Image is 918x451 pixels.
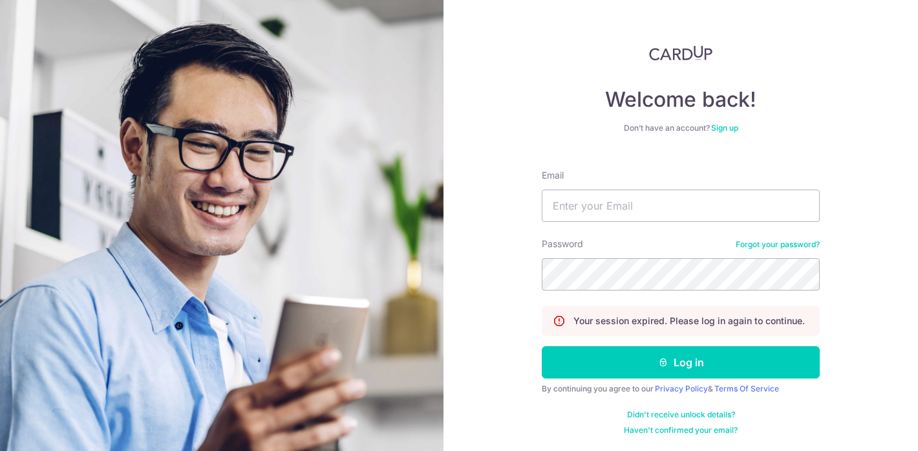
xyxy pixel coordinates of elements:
p: Your session expired. Please log in again to continue. [573,314,805,327]
button: Log in [542,346,820,379]
input: Enter your Email [542,190,820,222]
div: Don’t have an account? [542,123,820,133]
a: Privacy Policy [655,384,708,393]
img: CardUp Logo [649,45,712,61]
label: Email [542,169,564,182]
a: Haven't confirmed your email? [624,425,738,435]
h4: Welcome back! [542,87,820,113]
div: By continuing you agree to our & [542,384,820,394]
a: Forgot your password? [736,239,820,250]
a: Terms Of Service [714,384,779,393]
label: Password [542,237,583,250]
a: Didn't receive unlock details? [627,410,735,420]
a: Sign up [711,123,738,133]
